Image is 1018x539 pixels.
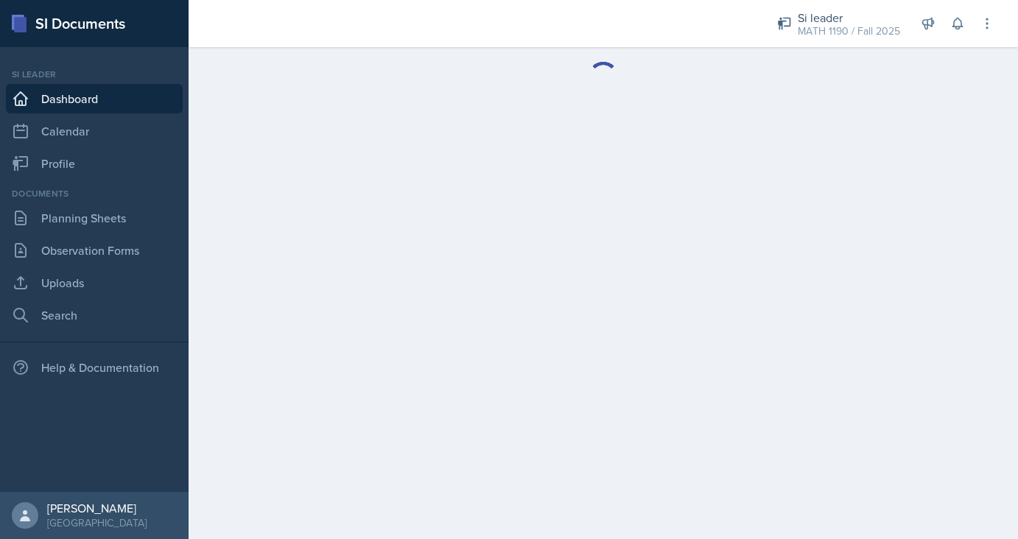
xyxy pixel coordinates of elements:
a: Observation Forms [6,236,183,265]
div: [PERSON_NAME] [47,501,147,515]
div: MATH 1190 / Fall 2025 [798,24,900,39]
div: Documents [6,187,183,200]
a: Planning Sheets [6,203,183,233]
a: Dashboard [6,84,183,113]
a: Search [6,300,183,330]
div: Si leader [798,9,900,27]
div: Help & Documentation [6,353,183,382]
a: Profile [6,149,183,178]
a: Uploads [6,268,183,297]
div: Si leader [6,68,183,81]
a: Calendar [6,116,183,146]
div: [GEOGRAPHIC_DATA] [47,515,147,530]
